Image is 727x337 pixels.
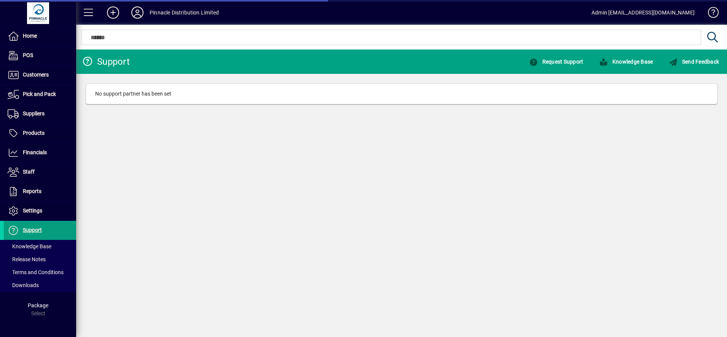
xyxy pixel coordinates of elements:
[8,269,64,275] span: Terms and Conditions
[597,55,655,69] button: Knowledge Base
[4,65,76,85] a: Customers
[101,6,125,19] button: Add
[702,2,717,26] a: Knowledge Base
[529,59,583,65] span: Request Support
[4,182,76,201] a: Reports
[23,188,41,194] span: Reports
[667,55,721,69] button: Send Feedback
[4,266,76,279] a: Terms and Conditions
[599,59,653,65] span: Knowledge Base
[23,33,37,39] span: Home
[669,59,719,65] span: Send Feedback
[28,302,48,308] span: Package
[8,256,46,262] span: Release Notes
[4,46,76,65] a: POS
[591,6,695,19] div: Admin [EMAIL_ADDRESS][DOMAIN_NAME]
[125,6,150,19] button: Profile
[23,91,56,97] span: Pick and Pack
[4,163,76,182] a: Staff
[4,253,76,266] a: Release Notes
[23,110,45,117] span: Suppliers
[150,6,219,19] div: Pinnacle Distribution Limited
[4,240,76,253] a: Knowledge Base
[23,208,42,214] span: Settings
[591,55,661,69] a: Knowledge Base
[23,227,42,233] span: Support
[4,143,76,162] a: Financials
[8,243,51,249] span: Knowledge Base
[527,55,585,69] button: Request Support
[4,27,76,46] a: Home
[4,201,76,220] a: Settings
[4,104,76,123] a: Suppliers
[95,90,708,98] div: No support partner has been set
[4,85,76,104] a: Pick and Pack
[82,56,130,68] div: Support
[23,130,45,136] span: Products
[23,52,33,58] span: POS
[8,282,39,288] span: Downloads
[4,124,76,143] a: Products
[23,169,35,175] span: Staff
[23,149,47,155] span: Financials
[23,72,49,78] span: Customers
[4,279,76,292] a: Downloads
